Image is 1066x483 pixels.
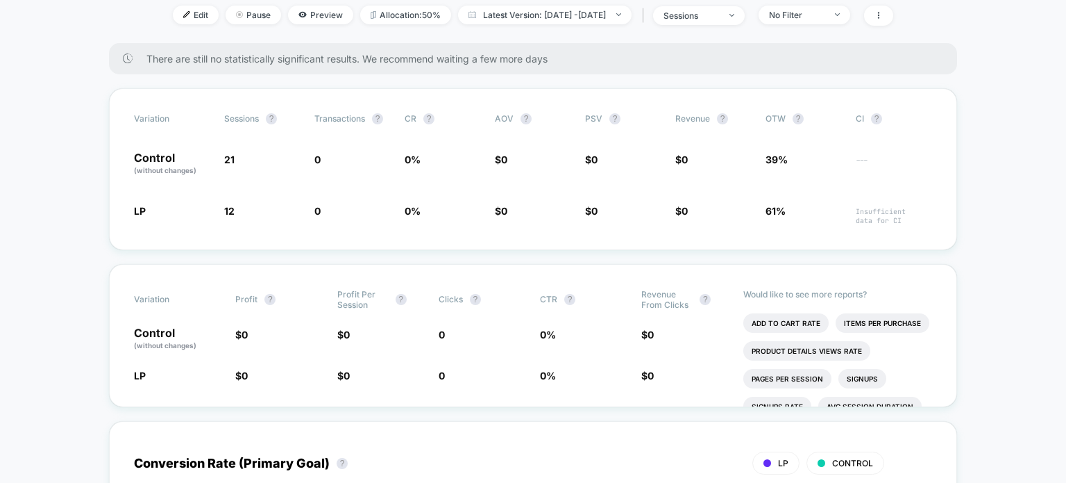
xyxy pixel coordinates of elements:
[793,113,804,124] button: ?
[675,113,710,124] span: Revenue
[242,370,248,382] span: 0
[235,329,248,341] span: $
[242,329,248,341] span: 0
[856,207,932,225] span: Insufficient data for CI
[439,294,463,304] span: Clicks
[173,6,219,24] span: Edit
[663,10,719,21] div: sessions
[224,113,259,124] span: Sessions
[134,289,210,310] span: Variation
[835,13,840,16] img: end
[591,154,598,165] span: 0
[134,166,196,174] span: (without changes)
[838,369,886,388] li: Signups
[616,13,621,16] img: end
[235,370,248,382] span: $
[564,294,575,305] button: ?
[134,205,146,217] span: LP
[134,113,210,124] span: Variation
[648,370,654,382] span: 0
[314,113,365,124] span: Transactions
[765,205,786,217] span: 61%
[501,205,507,217] span: 0
[266,113,277,124] button: ?
[638,6,653,26] span: |
[396,294,407,305] button: ?
[439,370,445,382] span: 0
[585,205,598,217] span: $
[765,113,842,124] span: OTW
[236,11,243,18] img: end
[495,205,507,217] span: $
[134,370,146,382] span: LP
[224,205,235,217] span: 12
[495,154,507,165] span: $
[146,53,929,65] span: There are still no statistically significant results. We recommend waiting a few more days
[314,205,321,217] span: 0
[675,205,688,217] span: $
[134,341,196,350] span: (without changes)
[264,294,276,305] button: ?
[675,154,688,165] span: $
[641,289,693,310] span: Revenue From Clicks
[856,113,932,124] span: CI
[344,370,350,382] span: 0
[682,205,688,217] span: 0
[337,458,348,469] button: ?
[585,154,598,165] span: $
[495,113,514,124] span: AOV
[470,294,481,305] button: ?
[540,370,556,382] span: 0 %
[314,154,321,165] span: 0
[371,11,376,19] img: rebalance
[769,10,824,20] div: No Filter
[832,458,873,468] span: CONTROL
[717,113,728,124] button: ?
[458,6,632,24] span: Latest Version: [DATE] - [DATE]
[224,154,235,165] span: 21
[360,6,451,24] span: Allocation: 50%
[235,294,257,304] span: Profit
[585,113,602,124] span: PSV
[288,6,353,24] span: Preview
[856,156,932,176] span: ---
[468,11,476,18] img: calendar
[609,113,620,124] button: ?
[405,205,421,217] span: 0 %
[423,113,434,124] button: ?
[540,329,556,341] span: 0 %
[337,370,350,382] span: $
[521,113,532,124] button: ?
[743,369,831,388] li: Pages Per Session
[743,313,829,333] li: Add To Cart Rate
[337,289,389,310] span: Profit Per Session
[405,113,416,124] span: CR
[641,370,654,382] span: $
[226,6,281,24] span: Pause
[729,14,734,17] img: end
[337,329,350,341] span: $
[682,154,688,165] span: 0
[591,205,598,217] span: 0
[501,154,507,165] span: 0
[871,113,882,124] button: ?
[344,329,350,341] span: 0
[439,329,445,341] span: 0
[648,329,654,341] span: 0
[743,397,811,416] li: Signups Rate
[183,11,190,18] img: edit
[743,289,933,300] p: Would like to see more reports?
[372,113,383,124] button: ?
[743,341,870,361] li: Product Details Views Rate
[405,154,421,165] span: 0 %
[134,152,210,176] p: Control
[818,397,922,416] li: Avg Session Duration
[778,458,788,468] span: LP
[700,294,711,305] button: ?
[540,294,557,304] span: CTR
[134,327,221,351] p: Control
[641,329,654,341] span: $
[836,313,929,333] li: Items Per Purchase
[765,154,788,165] span: 39%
